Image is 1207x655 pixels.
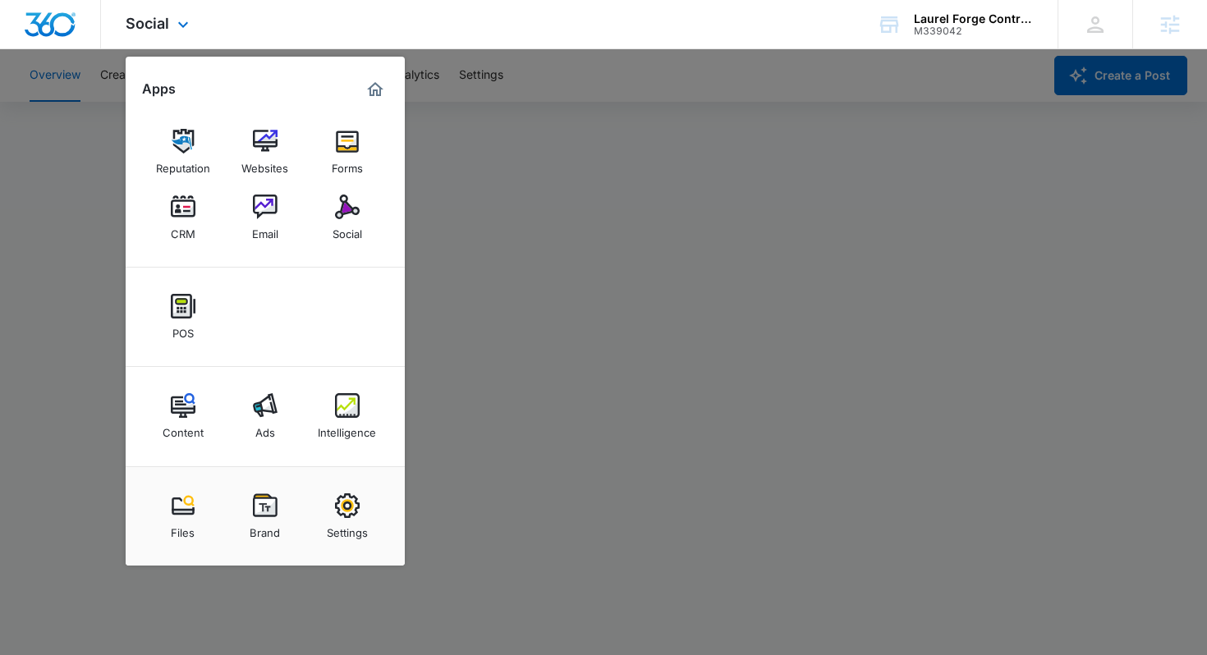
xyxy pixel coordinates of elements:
[318,418,376,439] div: Intelligence
[316,121,379,183] a: Forms
[241,153,288,175] div: Websites
[316,385,379,447] a: Intelligence
[171,219,195,240] div: CRM
[234,121,296,183] a: Websites
[171,518,195,539] div: Files
[152,385,214,447] a: Content
[327,518,368,539] div: Settings
[234,485,296,547] a: Brand
[163,418,204,439] div: Content
[362,76,388,103] a: Marketing 360® Dashboard
[156,153,210,175] div: Reputation
[914,25,1034,37] div: account id
[250,518,280,539] div: Brand
[152,186,214,249] a: CRM
[126,15,169,32] span: Social
[316,485,379,547] a: Settings
[914,12,1034,25] div: account name
[152,485,214,547] a: Files
[142,81,176,97] h2: Apps
[333,219,362,240] div: Social
[172,318,194,340] div: POS
[152,286,214,348] a: POS
[332,153,363,175] div: Forms
[152,121,214,183] a: Reputation
[234,385,296,447] a: Ads
[255,418,275,439] div: Ads
[234,186,296,249] a: Email
[316,186,379,249] a: Social
[252,219,278,240] div: Email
